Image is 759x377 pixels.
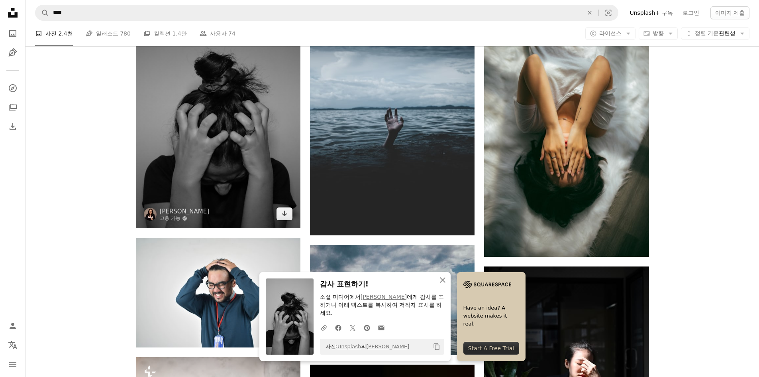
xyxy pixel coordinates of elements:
[695,30,719,36] span: 정렬 기준
[599,5,618,20] button: 시각적 검색
[331,320,345,336] a: Facebook에 공유
[310,245,475,355] img: 물 위로 손을 뻗는 사람의 사진
[484,129,649,136] a: 한 여성이 손으로 얼굴을 가리고 있습니다
[320,278,444,290] h3: 감사 표현하기!
[710,6,749,19] button: 이미지 제출
[5,356,21,372] button: 메뉴
[5,99,21,115] a: 컬렉션
[160,215,210,222] a: 고용 가능
[144,208,157,221] img: Simran Sood의 프로필로 이동
[585,27,635,40] button: 라이선스
[374,320,388,336] a: 이메일로 공유에 공유
[160,207,210,215] a: [PERSON_NAME]
[200,21,235,46] a: 사용자 74
[361,294,407,300] a: [PERSON_NAME]
[430,340,443,353] button: 클립보드에 복사하기
[5,318,21,334] a: 로그인 / 가입
[322,340,410,353] span: 사진: 의
[581,5,598,20] button: 삭제
[484,10,649,257] img: 한 여성이 손으로 얼굴을 가리고 있습니다
[5,337,21,353] button: 언어
[360,320,374,336] a: Pinterest에 공유
[345,320,360,336] a: Twitter에 공유
[463,278,511,290] img: file-1705255347840-230a6ab5bca9image
[136,8,300,228] img: 손으로 얼굴을 가리고 있는 여자
[35,5,49,20] button: Unsplash 검색
[228,29,235,38] span: 74
[5,118,21,134] a: 다운로드 내역
[366,343,409,349] a: [PERSON_NAME]
[143,21,187,46] a: 컬렉션 1.4만
[681,27,749,40] button: 정렬 기준관련성
[599,30,622,36] span: 라이선스
[5,45,21,61] a: 일러스트
[35,5,618,21] form: 사이트 전체에서 이미지 찾기
[136,238,300,347] img: 블루 스웨터를 입은 남자
[653,30,664,36] span: 방향
[136,114,300,121] a: 손으로 얼굴을 가리고 있는 여자
[120,29,131,38] span: 780
[136,289,300,296] a: 블루 스웨터를 입은 남자
[463,304,519,328] span: Have an idea? A website makes it real.
[5,26,21,41] a: 사진
[639,27,678,40] button: 방향
[277,207,292,220] a: 다운로드
[320,293,444,317] p: 소셜 미디어에서 에게 감사를 표하거나 아래 텍스트를 복사하여 저작자 표시를 하세요.
[695,30,735,38] span: 관련성
[86,21,131,46] a: 일러스트 780
[310,108,475,115] a: 사람이 물속에서 익사합니다
[5,80,21,96] a: 탐색
[625,6,677,19] a: Unsplash+ 구독
[5,5,21,22] a: 홈 — Unsplash
[172,29,186,38] span: 1.4만
[678,6,704,19] a: 로그인
[457,272,526,361] a: Have an idea? A website makes it real.Start A Free Trial
[337,343,361,349] a: Unsplash
[463,342,519,355] div: Start A Free Trial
